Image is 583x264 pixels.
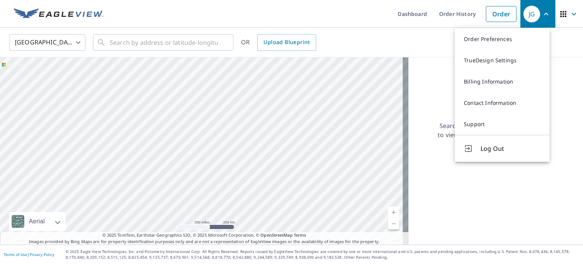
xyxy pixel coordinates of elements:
[27,212,47,231] div: Aerial
[110,32,218,53] input: Search by address or latitude-longitude
[455,114,550,135] a: Support
[523,6,540,22] div: JG
[388,207,399,218] a: Current Level 5, Zoom In
[263,38,310,47] span: Upload Blueprint
[455,71,550,92] a: Billing Information
[294,232,306,238] a: Terms
[14,8,103,20] img: EV Logo
[481,144,540,153] span: Log Out
[4,252,27,257] a: Terms of Use
[9,32,85,53] div: [GEOGRAPHIC_DATA]
[437,121,539,139] p: Searching for a property address to view a list of available products.
[66,249,579,260] p: © 2025 Eagle View Technologies, Inc. and Pictometry International Corp. All Rights Reserved. Repo...
[4,252,54,257] p: |
[9,212,66,231] div: Aerial
[260,232,292,238] a: OpenStreetMap
[388,218,399,229] a: Current Level 5, Zoom Out
[455,28,550,50] a: Order Preferences
[455,92,550,114] a: Contact Information
[455,135,550,162] button: Log Out
[455,50,550,71] a: TrueDesign Settings
[257,34,316,51] a: Upload Blueprint
[30,252,54,257] a: Privacy Policy
[486,6,517,22] a: Order
[241,34,316,51] div: OR
[102,232,306,239] span: © 2025 TomTom, Earthstar Geographics SIO, © 2025 Microsoft Corporation, ©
